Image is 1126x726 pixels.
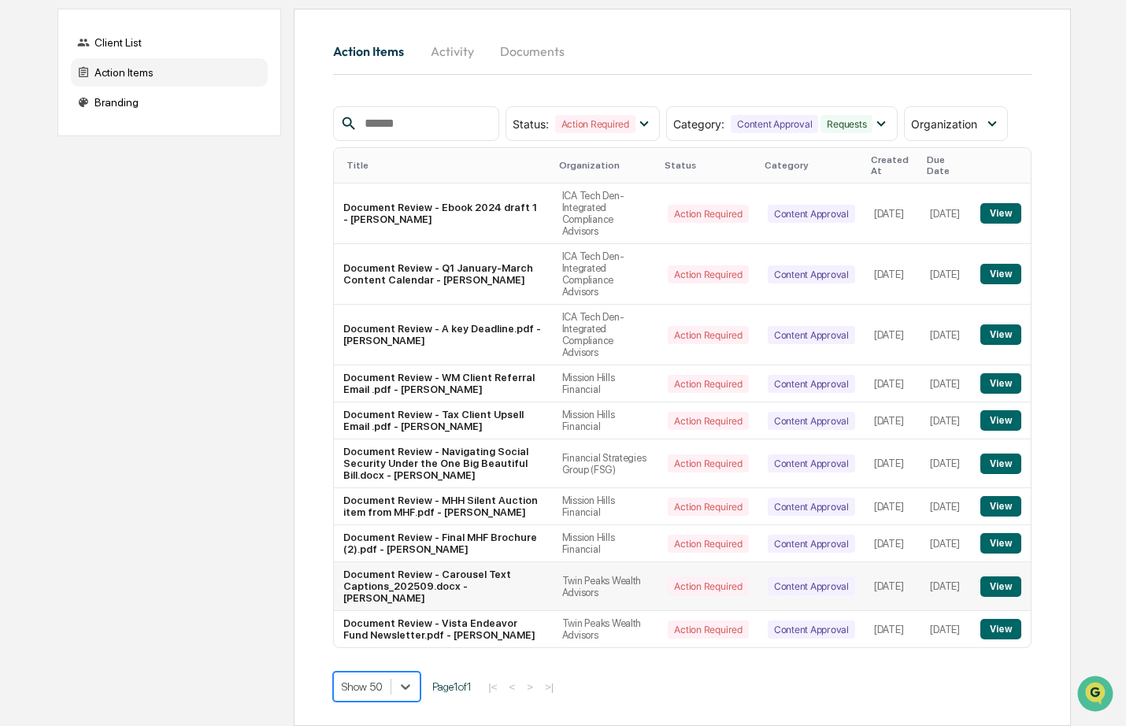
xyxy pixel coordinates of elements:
td: Document Review - WM Client Referral Email .pdf - [PERSON_NAME] [334,365,552,402]
button: View [980,533,1020,554]
div: Status [665,160,751,171]
td: Mission Hills Financial [553,402,659,439]
td: [DATE] [920,365,971,402]
div: Content Approval [768,326,855,344]
td: [DATE] [920,305,971,365]
span: Pylon [157,267,191,279]
button: View [980,373,1020,394]
td: Document Review - Q1 January-March Content Calendar - [PERSON_NAME] [334,244,552,305]
td: [DATE] [865,525,920,562]
td: [DATE] [865,244,920,305]
iframe: Open customer support [1076,674,1118,717]
button: Activity [417,32,487,70]
td: [DATE] [920,183,971,244]
div: Requests [820,115,872,133]
span: Preclearance [31,198,102,214]
div: Content Approval [768,620,855,639]
div: Action Required [668,205,748,223]
button: Action Items [333,32,417,70]
td: ICA Tech Den-Integrated Compliance Advisors [553,244,659,305]
td: Document Review - Tax Client Upsell Email .pdf - [PERSON_NAME] [334,402,552,439]
div: 🔎 [16,230,28,243]
td: [DATE] [865,439,920,488]
button: View [980,410,1020,431]
div: Created At [871,154,914,176]
div: Branding [71,88,268,117]
div: Action Required [668,412,748,430]
div: Content Approval [768,577,855,595]
button: View [980,619,1020,639]
div: Category [765,160,858,171]
div: Title [346,160,546,171]
td: Twin Peaks Wealth Advisors [553,562,659,611]
div: Action Required [555,115,635,133]
div: Content Approval [768,412,855,430]
p: How can we help? [16,33,287,58]
td: Twin Peaks Wealth Advisors [553,611,659,647]
td: Document Review - Ebook 2024 draft 1 - [PERSON_NAME] [334,183,552,244]
img: 1746055101610-c473b297-6a78-478c-a979-82029cc54cd1 [16,120,44,149]
td: Document Review - A key Deadline.pdf - [PERSON_NAME] [334,305,552,365]
span: Attestations [130,198,195,214]
span: Category : [673,117,724,131]
td: Document Review - Navigating Social Security Under the One Big Beautiful Bill.docx - [PERSON_NAME] [334,439,552,488]
div: 🖐️ [16,200,28,213]
button: > [522,680,538,694]
td: [DATE] [865,305,920,365]
div: We're available if you need us! [54,136,199,149]
div: activity tabs [333,32,1031,70]
td: [DATE] [865,562,920,611]
a: 🔎Data Lookup [9,222,106,250]
td: [DATE] [920,611,971,647]
td: [DATE] [920,562,971,611]
div: Action Required [668,620,748,639]
td: Document Review - Carousel Text Captions_202509.docx - [PERSON_NAME] [334,562,552,611]
td: Mission Hills Financial [553,525,659,562]
td: [DATE] [920,402,971,439]
div: Content Approval [768,205,855,223]
td: [DATE] [865,402,920,439]
div: Start new chat [54,120,258,136]
td: Document Review - Final MHF Brochure (2).pdf - [PERSON_NAME] [334,525,552,562]
a: 🖐️Preclearance [9,192,108,220]
button: View [980,264,1020,284]
button: Start new chat [268,125,287,144]
td: Mission Hills Financial [553,488,659,525]
button: < [504,680,520,694]
div: Action Items [71,58,268,87]
span: Status : [513,117,549,131]
button: >| [540,680,558,694]
div: Content Approval [768,535,855,553]
button: |< [483,680,502,694]
button: View [980,454,1020,474]
a: Powered byPylon [111,266,191,279]
div: Due Date [927,154,965,176]
div: Action Required [668,375,748,393]
td: Mission Hills Financial [553,365,659,402]
div: 🗄️ [114,200,127,213]
td: [DATE] [865,611,920,647]
div: Action Required [668,265,748,283]
td: [DATE] [865,365,920,402]
td: Document Review - Vista Endeavor Fund Newsletter.pdf - [PERSON_NAME] [334,611,552,647]
td: [DATE] [920,525,971,562]
button: View [980,203,1020,224]
button: View [980,496,1020,517]
div: Action Required [668,535,748,553]
div: Content Approval [731,115,818,133]
div: Organization [559,160,653,171]
span: Page 1 of 1 [432,680,472,693]
button: View [980,576,1020,597]
td: [DATE] [920,244,971,305]
td: [DATE] [865,183,920,244]
button: Documents [487,32,577,70]
button: View [980,324,1020,345]
td: [DATE] [920,439,971,488]
td: ICA Tech Den-Integrated Compliance Advisors [553,305,659,365]
div: Action Required [668,326,748,344]
div: Content Approval [768,265,855,283]
td: Financial Strategies Group (FSG) [553,439,659,488]
div: Content Approval [768,498,855,516]
span: Organization [911,117,977,131]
